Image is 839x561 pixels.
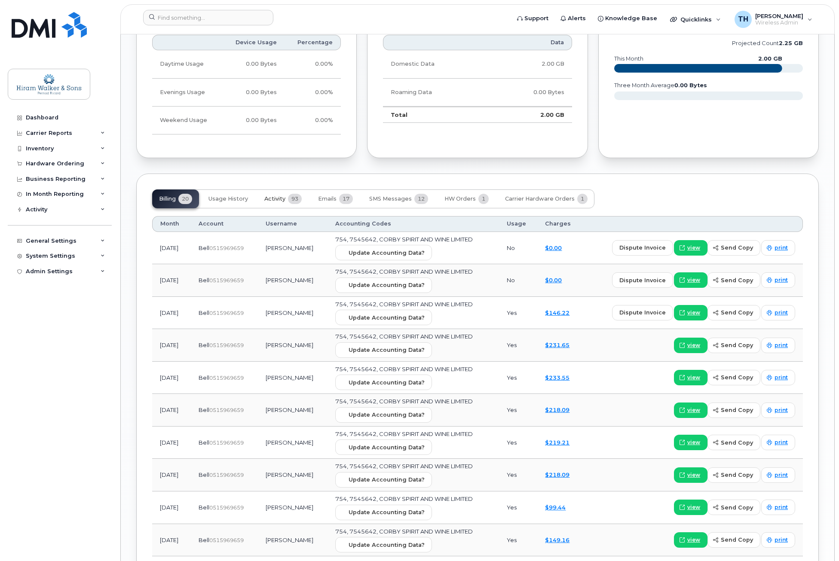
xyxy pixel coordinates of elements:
[545,439,570,446] a: $219.21
[152,297,191,329] td: [DATE]
[349,378,425,387] span: Update Accounting Data?
[152,394,191,427] td: [DATE]
[674,82,707,88] tspan: 0.00 Bytes
[545,504,566,511] a: $99.44
[732,40,803,46] text: projected count
[687,341,700,349] span: view
[335,398,473,405] span: 754, 7545642, CORBY SPIRIT AND WINE LIMITED
[545,537,570,543] a: $149.16
[335,430,473,437] span: 754, 7545642, CORBY SPIRIT AND WINE LIMITED
[258,216,328,232] th: Username
[674,240,707,256] a: view
[761,467,795,483] a: print
[545,374,570,381] a: $233.55
[209,472,244,478] span: 0515969659
[349,508,425,516] span: Update Accounting Data?
[209,407,244,413] span: 0515969659
[721,276,753,284] span: send copy
[209,504,244,511] span: 0515969659
[258,459,328,491] td: [PERSON_NAME]
[511,10,554,27] a: Support
[258,427,328,459] td: [PERSON_NAME]
[674,272,707,288] a: view
[258,362,328,394] td: [PERSON_NAME]
[222,107,285,134] td: 0.00 Bytes
[335,333,473,340] span: 754, 7545642, CORBY SPIRIT AND WINE LIMITED
[199,504,209,511] span: Bell
[152,79,341,107] tr: Weekdays from 6:00pm to 8:00am
[499,232,538,265] td: No
[729,11,818,28] div: Tina Hart
[335,495,473,502] span: 754, 7545642, CORBY SPIRIT AND WINE LIMITED
[761,272,795,288] a: print
[199,277,209,284] span: Bell
[499,394,538,427] td: Yes
[335,463,473,470] span: 754, 7545642, CORBY SPIRIT AND WINE LIMITED
[209,537,244,543] span: 0515969659
[761,500,795,515] a: print
[199,374,209,381] span: Bell
[775,406,788,414] span: print
[335,310,432,325] button: Update Accounting Data?
[383,107,489,123] td: Total
[335,268,473,275] span: 754, 7545642, CORBY SPIRIT AND WINE LIMITED
[222,50,285,78] td: 0.00 Bytes
[761,532,795,548] a: print
[707,532,760,548] button: send copy
[721,308,753,317] span: send copy
[258,524,328,557] td: [PERSON_NAME]
[285,79,341,107] td: 0.00%
[383,79,489,107] td: Roaming Data
[721,503,753,512] span: send copy
[199,471,209,478] span: Bell
[505,195,575,202] span: Carrier Hardware Orders
[707,240,760,256] button: send copy
[258,329,328,362] td: [PERSON_NAME]
[258,297,328,329] td: [PERSON_NAME]
[499,216,538,232] th: Usage
[285,35,341,50] th: Percentage
[349,411,425,419] span: Update Accounting Data?
[288,194,302,204] span: 93
[707,500,760,515] button: send copy
[499,329,538,362] td: Yes
[209,375,244,381] span: 0515969659
[687,374,700,381] span: view
[335,342,432,358] button: Update Accounting Data?
[537,216,583,232] th: Charges
[707,467,760,483] button: send copy
[721,341,753,349] span: send copy
[335,236,473,243] span: 754, 7545642, CORBY SPIRIT AND WINE LIMITED
[191,216,258,232] th: Account
[775,374,788,381] span: print
[674,402,707,418] a: view
[612,240,673,256] button: dispute invoice
[208,195,248,202] span: Usage History
[383,50,489,78] td: Domestic Data
[687,406,700,414] span: view
[335,472,432,488] button: Update Accounting Data?
[199,439,209,446] span: Bell
[755,12,803,19] span: [PERSON_NAME]
[489,107,572,123] td: 2.00 GB
[680,16,712,23] span: Quicklinks
[545,406,570,413] a: $218.09
[414,194,428,204] span: 12
[339,194,353,204] span: 17
[264,195,285,202] span: Activity
[775,244,788,252] span: print
[545,277,562,284] a: $0.00
[349,476,425,484] span: Update Accounting Data?
[664,11,727,28] div: Quicklinks
[761,305,795,320] a: print
[687,471,700,479] span: view
[152,427,191,459] td: [DATE]
[554,10,592,27] a: Alerts
[674,500,707,515] a: view
[674,338,707,353] a: view
[369,195,412,202] span: SMS Messages
[335,439,432,455] button: Update Accounting Data?
[775,309,788,317] span: print
[335,537,432,552] button: Update Accounting Data?
[349,314,425,322] span: Update Accounting Data?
